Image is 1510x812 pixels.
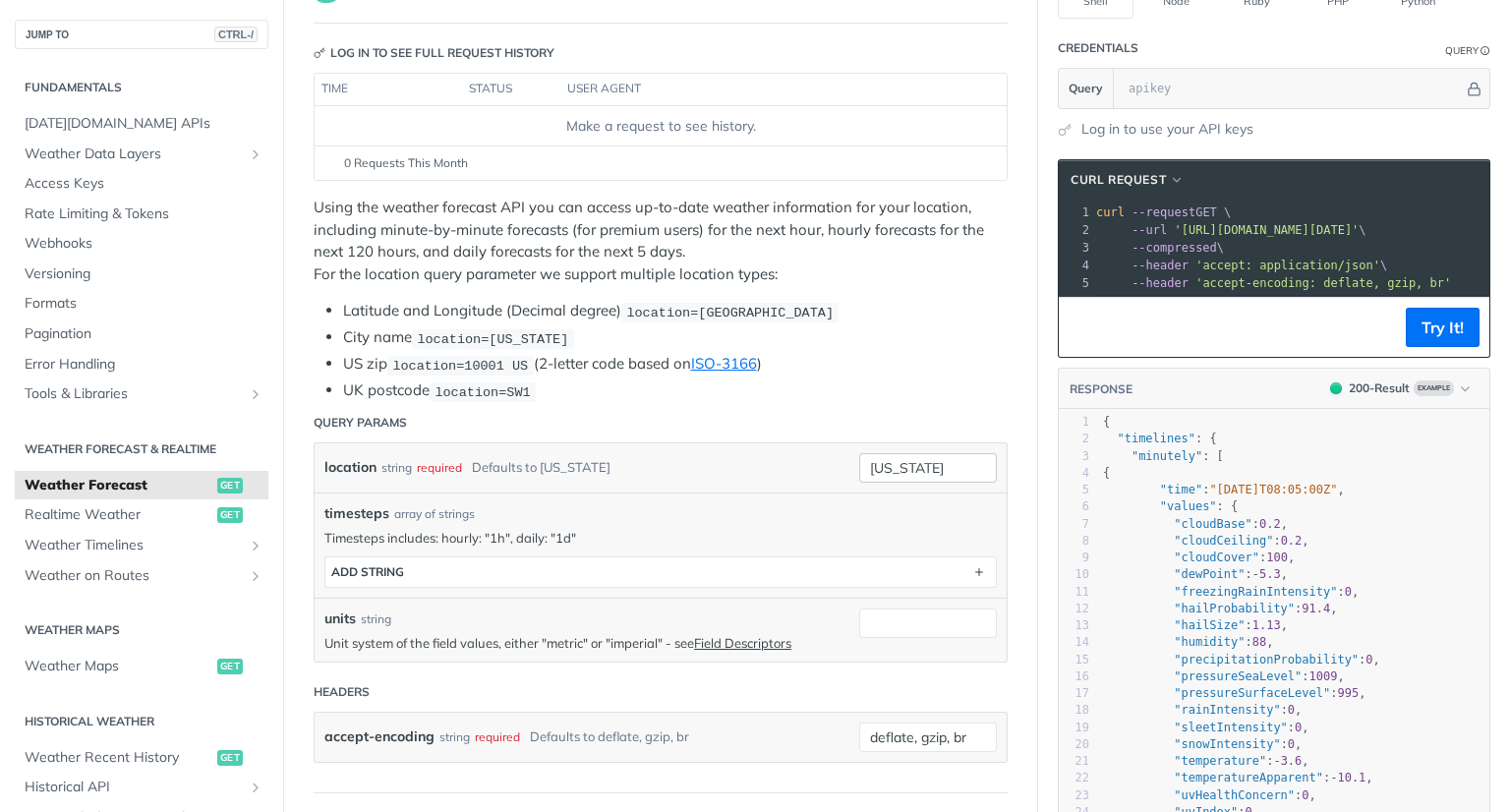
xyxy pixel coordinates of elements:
div: 21 [1059,753,1089,770]
span: : , [1103,771,1373,784]
span: \ [1096,241,1224,255]
div: string [361,610,391,628]
li: City name [343,326,1008,349]
a: Pagination [15,319,268,349]
span: : , [1103,703,1302,717]
a: Versioning [15,260,268,289]
span: Weather Data Layers [25,145,243,164]
div: 5 [1059,274,1092,292]
label: location [324,453,377,482]
a: Access Keys [15,169,268,199]
th: time [315,74,462,105]
a: Log in to use your API keys [1081,119,1253,140]
a: Formats [15,289,268,319]
span: "hailSize" [1174,618,1245,632]
button: Query [1059,69,1114,108]
span: 0 Requests This Month [344,154,468,172]
button: Show subpages for Weather Data Layers [248,146,263,162]
div: 1 [1059,414,1089,431]
span: "temperatureApparent" [1174,771,1323,784]
span: : [ [1103,449,1224,463]
span: 1.13 [1252,618,1281,632]
span: --compressed [1132,241,1217,255]
span: --url [1132,223,1167,237]
div: 13 [1059,617,1089,634]
div: 14 [1059,634,1089,651]
span: : , [1103,618,1288,632]
span: "humidity" [1174,635,1245,649]
span: Webhooks [25,234,263,254]
span: "freezingRainIntensity" [1174,585,1337,599]
div: 15 [1059,652,1089,668]
span: Formats [25,294,263,314]
div: Defaults to deflate, gzip, br [530,723,689,751]
span: location=SW1 [435,384,530,399]
button: Show subpages for Weather Timelines [248,538,263,553]
div: Headers [314,683,370,701]
label: accept-encoding [324,723,435,751]
p: Using the weather forecast API you can access up-to-date weather information for your location, i... [314,197,1008,285]
span: 995 [1337,686,1359,700]
a: Weather Forecastget [15,471,268,500]
p: Unit system of the field values, either "metric" or "imperial" - see [324,634,849,652]
a: Realtime Weatherget [15,500,268,530]
a: Field Descriptors [694,635,791,651]
span: : , [1103,686,1365,700]
span: - [1330,771,1337,784]
span: "[DATE]T08:05:00Z" [1209,483,1337,496]
a: ISO-3166 [691,354,757,373]
span: "minutely" [1132,449,1202,463]
span: "cloudCeiling" [1174,534,1273,548]
div: 3 [1059,448,1089,465]
button: Show subpages for Historical API [248,780,263,795]
a: Tools & LibrariesShow subpages for Tools & Libraries [15,379,268,409]
div: 17 [1059,685,1089,702]
span: 0.2 [1281,534,1303,548]
span: "time" [1160,483,1202,496]
div: 4 [1059,465,1089,482]
span: Weather Maps [25,657,212,676]
span: --request [1132,205,1195,219]
th: status [462,74,560,105]
div: required [417,453,462,482]
span: 200 [1330,382,1342,394]
span: 10.1 [1337,771,1365,784]
button: Hide [1464,79,1484,98]
div: 23 [1059,787,1089,804]
span: '[URL][DOMAIN_NAME][DATE]' [1174,223,1359,237]
a: Weather on RoutesShow subpages for Weather on Routes [15,561,268,591]
div: 2 [1059,221,1092,239]
span: Weather on Routes [25,566,243,586]
span: "timelines" [1117,432,1194,445]
span: Pagination [25,324,263,344]
div: Credentials [1058,39,1138,57]
p: Timesteps includes: hourly: "1h", daily: "1d" [324,529,997,547]
span: 'accept: application/json' [1195,259,1380,272]
span: 88 [1252,635,1266,649]
div: required [475,723,520,751]
button: RESPONSE [1069,379,1133,399]
span: "temperature" [1174,754,1266,768]
span: : , [1103,534,1309,548]
a: Weather Recent Historyget [15,743,268,773]
span: Weather Recent History [25,748,212,768]
li: Latitude and Longitude (Decimal degree) [343,300,1008,322]
input: apikey [1119,69,1464,108]
div: Query [1445,43,1479,58]
span: : , [1103,602,1338,615]
span: [DATE][DOMAIN_NAME] APIs [25,114,263,134]
div: QueryInformation [1445,43,1490,58]
div: 8 [1059,533,1089,550]
span: : { [1103,499,1238,513]
span: Tools & Libraries [25,384,243,404]
div: 4 [1059,257,1092,274]
div: array of strings [394,505,475,523]
span: Error Handling [25,355,263,375]
a: Weather Data LayersShow subpages for Weather Data Layers [15,140,268,169]
button: ADD string [325,557,996,587]
div: 5 [1059,482,1089,498]
div: 22 [1059,770,1089,786]
div: 1 [1059,203,1092,221]
span: : , [1103,721,1309,734]
span: : , [1103,483,1345,496]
